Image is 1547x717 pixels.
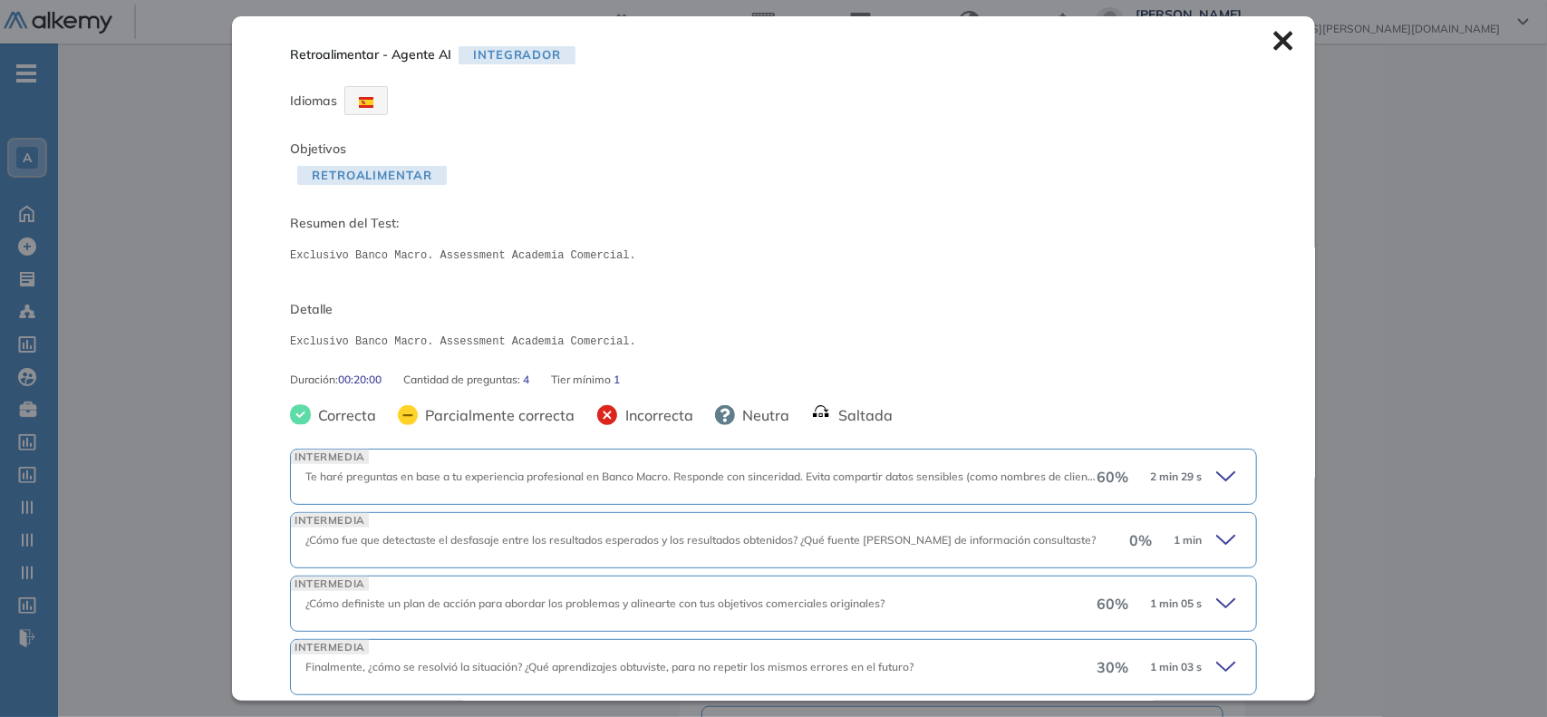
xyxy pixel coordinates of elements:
[523,372,529,388] span: 4
[1129,529,1152,551] span: 0 %
[291,577,369,590] span: INTERMEDIA
[614,372,620,388] span: 1
[735,404,789,426] span: Neutra
[618,404,693,426] span: Incorrecta
[305,660,914,673] span: Finalmente, ¿cómo se resolvió la situación? ¿Qué aprendizajes obtuviste, para no repetir los mism...
[359,97,373,108] img: ESP
[551,372,614,388] span: Tier mínimo
[311,404,376,426] span: Correcta
[1097,593,1128,615] span: 60 %
[290,334,1257,350] pre: Exclusivo Banco Macro. Assessment Academia Comercial.
[1150,469,1202,485] span: 2 min 29 s
[291,640,369,654] span: INTERMEDIA
[418,404,575,426] span: Parcialmente correcta
[290,372,338,388] span: Duración :
[290,214,1257,233] span: Resumen del Test:
[305,533,1096,547] span: ¿Cómo fue que detectaste el desfasaje entre los resultados esperados y los resultados obtenidos? ...
[290,92,337,109] span: Idiomas
[831,404,893,426] span: Saltada
[305,596,885,610] span: ¿Cómo definiste un plan de acción para abordar los problemas y alinearte con tus objetivos comerc...
[338,372,382,388] span: 00:20:00
[290,300,1257,319] span: Detalle
[297,166,447,185] span: Retroalimentar
[290,140,346,157] span: Objetivos
[1097,656,1128,678] span: 30 %
[1097,466,1128,488] span: 60 %
[291,513,369,527] span: INTERMEDIA
[291,450,369,463] span: INTERMEDIA
[403,372,523,388] span: Cantidad de preguntas:
[1150,596,1202,612] span: 1 min 05 s
[1150,659,1202,675] span: 1 min 03 s
[290,45,451,64] span: Retroalimentar - Agente AI
[459,46,575,65] span: Integrador
[290,247,1257,264] pre: Exclusivo Banco Macro. Assessment Academia Comercial.
[1174,532,1202,548] span: 1 min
